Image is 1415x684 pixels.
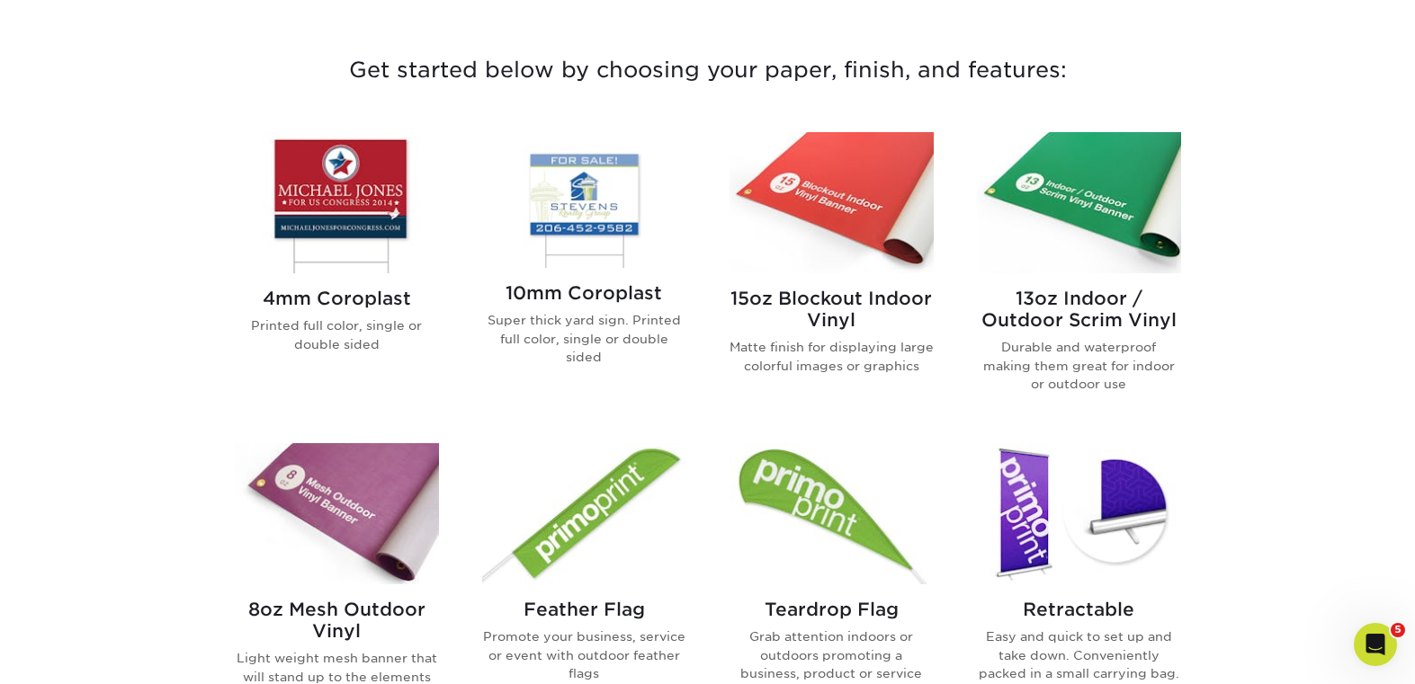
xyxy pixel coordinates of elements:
[977,132,1181,422] a: 13oz Indoor / Outdoor Scrim Vinyl Banners 13oz Indoor / Outdoor Scrim Vinyl Durable and waterproo...
[730,599,934,620] h2: Teardrop Flag
[1391,623,1405,637] span: 5
[730,132,934,273] img: 15oz Blockout Indoor Vinyl Banners
[235,443,439,584] img: 8oz Mesh Outdoor Vinyl Banners
[482,132,686,268] img: 10mm Coroplast Signs
[482,443,686,584] img: Feather Flag Flags
[977,338,1181,393] p: Durable and waterproof making them great for indoor or outdoor use
[730,288,934,331] h2: 15oz Blockout Indoor Vinyl
[977,288,1181,331] h2: 13oz Indoor / Outdoor Scrim Vinyl
[730,443,934,584] img: Teardrop Flag Flags
[730,338,934,375] p: Matte finish for displaying large colorful images or graphics
[977,443,1181,584] img: Retractable Banner Stands
[182,30,1234,111] h3: Get started below by choosing your paper, finish, and features:
[977,599,1181,620] h2: Retractable
[4,629,153,678] iframe: Google Customer Reviews
[482,311,686,366] p: Super thick yard sign. Printed full color, single or double sided
[977,132,1181,273] img: 13oz Indoor / Outdoor Scrim Vinyl Banners
[482,599,686,620] h2: Feather Flag
[482,282,686,304] h2: 10mm Coroplast
[482,627,686,682] p: Promote your business, service or event with outdoor feather flags
[730,132,934,422] a: 15oz Blockout Indoor Vinyl Banners 15oz Blockout Indoor Vinyl Matte finish for displaying large c...
[235,288,439,309] h2: 4mm Coroplast
[235,316,439,353] p: Printed full color, single or double sided
[235,599,439,642] h2: 8oz Mesh Outdoor Vinyl
[1354,623,1397,666] iframe: Intercom live chat
[977,627,1181,682] p: Easy and quick to set up and take down. Conveniently packed in a small carrying bag.
[482,132,686,422] a: 10mm Coroplast Signs 10mm Coroplast Super thick yard sign. Printed full color, single or double s...
[730,627,934,682] p: Grab attention indoors or outdoors promoting a business, product or service
[235,132,439,422] a: 4mm Coroplast Signs 4mm Coroplast Printed full color, single or double sided
[235,132,439,273] img: 4mm Coroplast Signs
